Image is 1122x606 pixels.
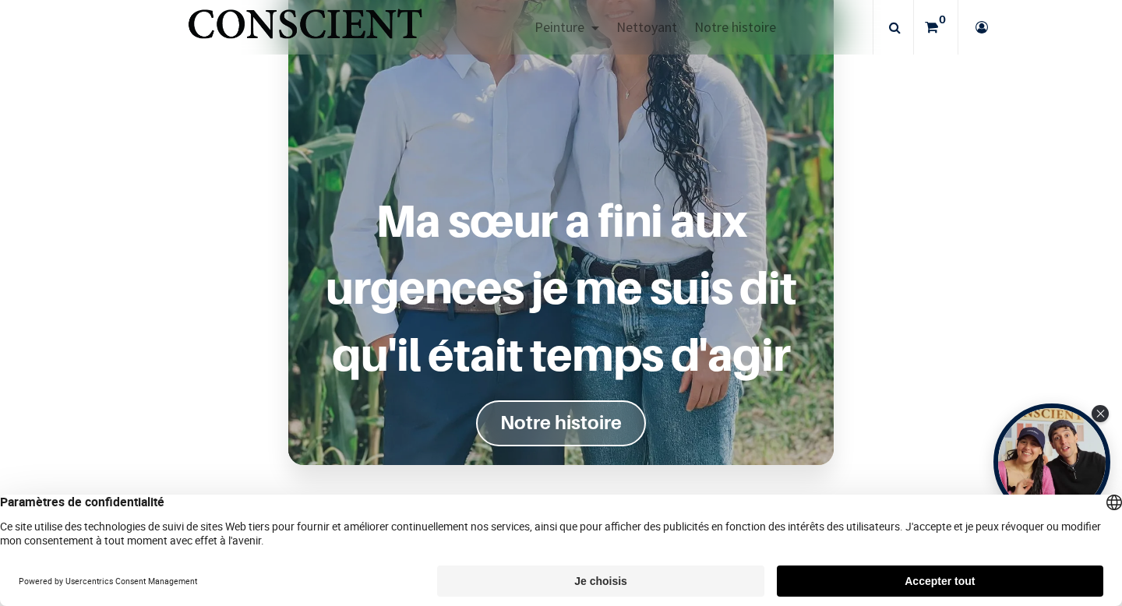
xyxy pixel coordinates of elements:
[993,403,1110,520] div: Open Tolstoy
[616,18,677,36] span: Nettoyant
[476,400,646,446] a: Notre histoire
[307,187,815,388] a: Ma sœur a fini aux urgences je me suis dit qu'il était temps d'agir
[694,18,776,36] span: Notre histoire
[993,403,1110,520] div: Tolstoy bubble widget
[935,12,950,27] sup: 0
[13,13,60,60] button: Open chat widget
[1092,405,1109,422] div: Close Tolstoy widget
[535,18,584,36] span: Peinture
[500,411,622,434] font: Notre histoire
[993,403,1110,520] div: Open Tolstoy widget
